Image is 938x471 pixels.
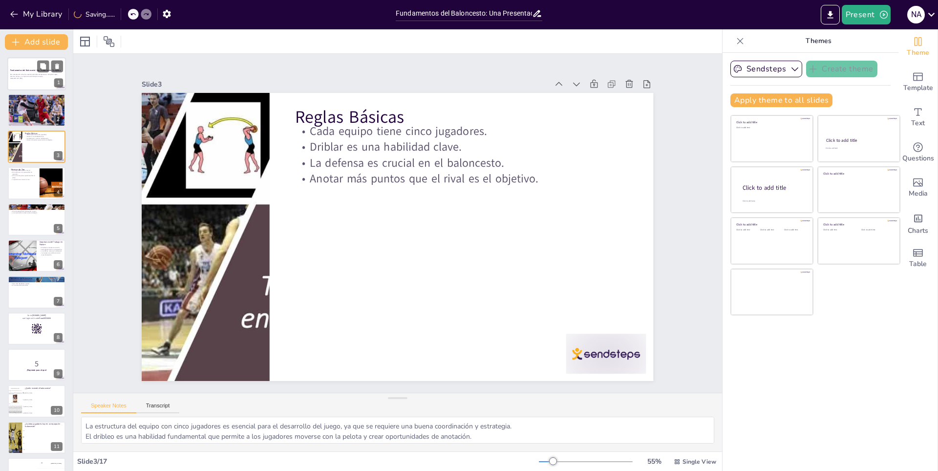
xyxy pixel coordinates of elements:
[37,60,49,72] button: Duplicate Slide
[11,317,63,320] p: and login with code
[25,386,63,389] p: ¿Quién inventó el baloncesto?
[909,259,927,269] span: Table
[11,95,63,98] p: Historia del Baloncesto
[25,423,63,428] p: ¿Cuántos jugadores hay en un equipo de baloncesto?
[40,250,63,252] p: La confianza mutua es fundamental.
[54,369,63,378] div: 9
[25,132,63,135] p: Reglas Básicas
[11,101,63,103] p: La NBA es la liga más famosa.
[907,5,925,24] button: N A
[823,171,893,175] div: Click to add title
[11,168,37,171] p: Técnicas de Tiro
[24,430,65,431] span: 3
[8,94,65,126] div: 2
[8,313,65,345] div: 8
[8,131,65,163] div: 3
[74,10,115,19] div: Saving......
[730,93,832,107] button: Apply theme to all slides
[898,241,938,276] div: Add a table
[103,36,115,47] span: Position
[40,248,63,250] p: Cada jugador tiene un rol específico.
[11,283,63,285] p: Desarrolla habilidades sociales.
[908,225,928,236] span: Charts
[24,436,65,437] span: 5
[898,65,938,100] div: Add ready made slides
[81,403,136,413] button: Speaker Notes
[748,29,889,53] p: Themes
[736,223,806,226] div: Click to add title
[898,135,938,170] div: Get real-time input from your audience
[81,417,714,444] textarea: La estructura del equipo con cinco jugadores es esencial para el desarrollo del juego, ya que se ...
[24,405,65,406] span: [PERSON_NAME]
[736,229,758,231] div: Click to add text
[24,412,65,413] span: [PERSON_NAME]
[898,29,938,65] div: Change the overall theme
[25,139,63,141] p: Anotar más puntos que el rival es el objetivo.
[821,5,840,24] button: Export to PowerPoint
[11,208,63,210] p: La defensa en zona cubre áreas específicas.
[10,77,63,79] p: Generated with [URL]
[11,277,63,280] p: Beneficios del Baloncesto
[295,105,628,129] p: Reglas Básicas
[11,170,37,172] p: El tiro en suspensión es común.
[743,184,805,192] div: Click to add title
[11,359,63,369] p: 5
[7,57,66,90] div: 1
[11,103,63,105] p: Se juega en muchos países.
[40,247,63,248] p: El trabajo en equipo es esencial.
[11,206,63,208] p: El juego en equipo es fundamental.
[806,61,877,77] button: Create theme
[396,6,532,21] input: Insert title
[51,442,63,451] div: 11
[296,155,628,171] p: La defensa es crucial en el baloncesto.
[77,34,93,49] div: Layout
[11,210,63,212] p: El contraataque busca aprovechar errores.
[861,229,892,231] div: Click to add text
[11,314,63,317] p: Go to
[296,139,628,155] p: Driblar es una habilidad clave.
[682,458,716,466] span: Single View
[25,134,63,136] p: Cada equipo tiene cinco jugadores.
[54,260,63,269] div: 6
[11,175,37,179] p: El tiro de tres puntos puede cambiar un juego.
[142,79,548,89] div: Slide 3
[136,403,180,413] button: Transcript
[54,333,63,342] div: 8
[11,97,63,99] p: El baloncesto fue inventado por [PERSON_NAME].
[7,6,66,22] button: My Library
[10,69,61,71] strong: Fundamentos del Baloncesto: Una Presentación Completa
[8,240,65,272] div: 6
[823,229,854,231] div: Click to add text
[898,100,938,135] div: Add text boxes
[736,120,806,124] div: Click to add title
[295,123,628,139] p: Cada equipo tiene cinco jugadores.
[10,74,63,77] p: Esta presentación cubre los aspectos esenciales del baloncesto, incluyendo reglas, técnicas, táct...
[736,127,806,129] div: Click to add text
[54,151,63,160] div: 3
[24,449,65,450] span: 10
[11,179,37,180] p: La precisión es clave en el tiro.
[25,135,63,137] p: Driblar es una habilidad clave.
[898,170,938,205] div: Add images, graphics, shapes or video
[37,458,65,469] div: 100
[24,443,65,444] span: 7
[11,99,63,101] p: El deporte ha evolucionado con el tiempo.
[911,118,925,129] span: Text
[54,224,63,233] div: 5
[51,406,63,415] div: 10
[823,223,893,226] div: Click to add title
[25,137,63,139] p: La defensa es crucial en el baloncesto.
[730,61,802,77] button: Sendsteps
[907,6,925,23] div: N A
[5,34,68,50] button: Add slide
[11,172,37,175] p: El tiro libre es una oportunidad sin oposición.
[40,241,63,246] p: Importancia del Trabajo en Equipo
[784,229,806,231] div: Click to add text
[826,147,891,150] div: Click to add text
[27,369,47,371] strong: ¡Prepárate para el quiz!
[8,349,65,381] div: 9
[11,212,63,214] p: La comunicación es clave en las estrategias.
[898,205,938,241] div: Add charts and graphs
[32,314,46,316] strong: [DOMAIN_NAME]
[8,203,65,236] div: 5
